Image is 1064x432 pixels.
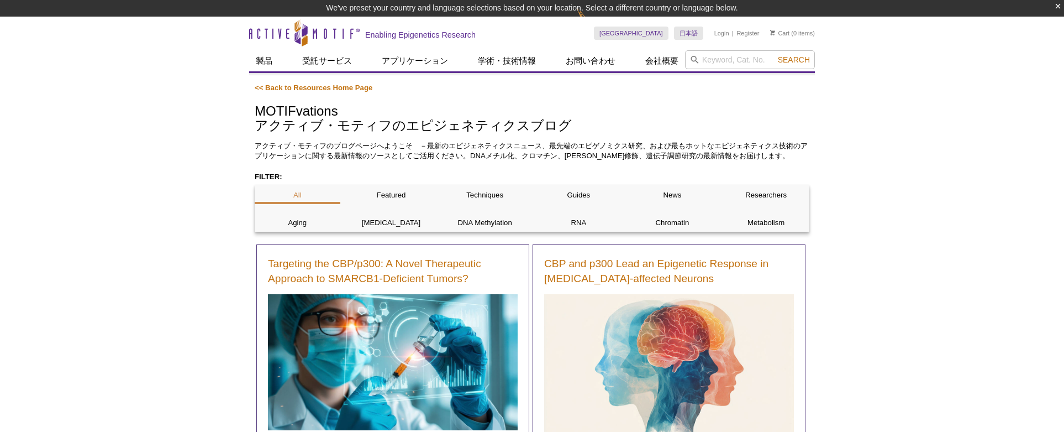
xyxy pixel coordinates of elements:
a: Login [714,29,729,37]
p: Techniques [442,190,528,200]
a: 製品 [249,50,279,71]
h1: MOTIFvations アクティブ・モティフのエピジェネティクスブログ [255,104,809,134]
img: Brain [268,294,518,430]
a: 日本語 [674,27,703,40]
input: Keyword, Cat. No. [685,50,815,69]
img: Your Cart [770,30,775,35]
p: DNA Methylation [442,218,528,228]
li: | [732,27,734,40]
a: CBP and p300 Lead an Epigenetic Response in [MEDICAL_DATA]-affected Neurons [544,256,794,286]
a: [GEOGRAPHIC_DATA] [594,27,668,40]
p: Aging [255,218,340,228]
a: 受託サービス [296,50,359,71]
a: Register [736,29,759,37]
span: Search [778,55,810,64]
a: アプリケーション [375,50,455,71]
img: Change Here [577,8,607,34]
p: RNA [536,218,621,228]
p: Guides [536,190,621,200]
li: (0 items) [770,27,815,40]
a: 会社概要 [639,50,685,71]
button: Search [775,55,813,65]
p: [MEDICAL_DATA] [349,218,434,228]
a: Cart [770,29,789,37]
p: Metabolism [723,218,809,228]
a: << Back to Resources Home Page [255,84,372,92]
a: お問い合わせ [559,50,622,71]
p: アクティブ・モティフのブログページへようこそ －最新のエピジェネティクスニュース、最先端のエピゲノミクス研究、および最もホットなエピジェネティクス技術のアプリケーションに関する最新情報のソースと... [255,141,809,161]
h2: Enabling Epigenetics Research [365,30,476,40]
p: Chromatin [630,218,715,228]
a: 学術・技術情報 [471,50,542,71]
p: Researchers [723,190,809,200]
p: All [255,190,340,200]
p: Featured [349,190,434,200]
p: News [630,190,715,200]
a: Targeting the CBP/p300: A Novel Therapeutic Approach to SMARCB1-Deficient Tumors? [268,256,518,286]
strong: FILTER: [255,173,282,181]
